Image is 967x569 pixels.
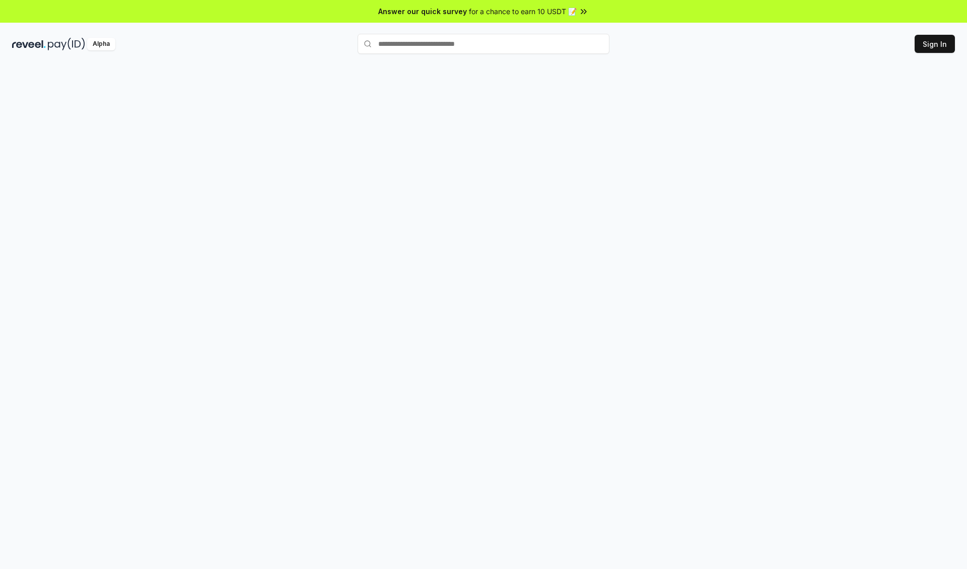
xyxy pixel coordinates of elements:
button: Sign In [915,35,955,53]
img: pay_id [48,38,85,50]
span: for a chance to earn 10 USDT 📝 [469,6,577,17]
img: reveel_dark [12,38,46,50]
span: Answer our quick survey [378,6,467,17]
div: Alpha [87,38,115,50]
